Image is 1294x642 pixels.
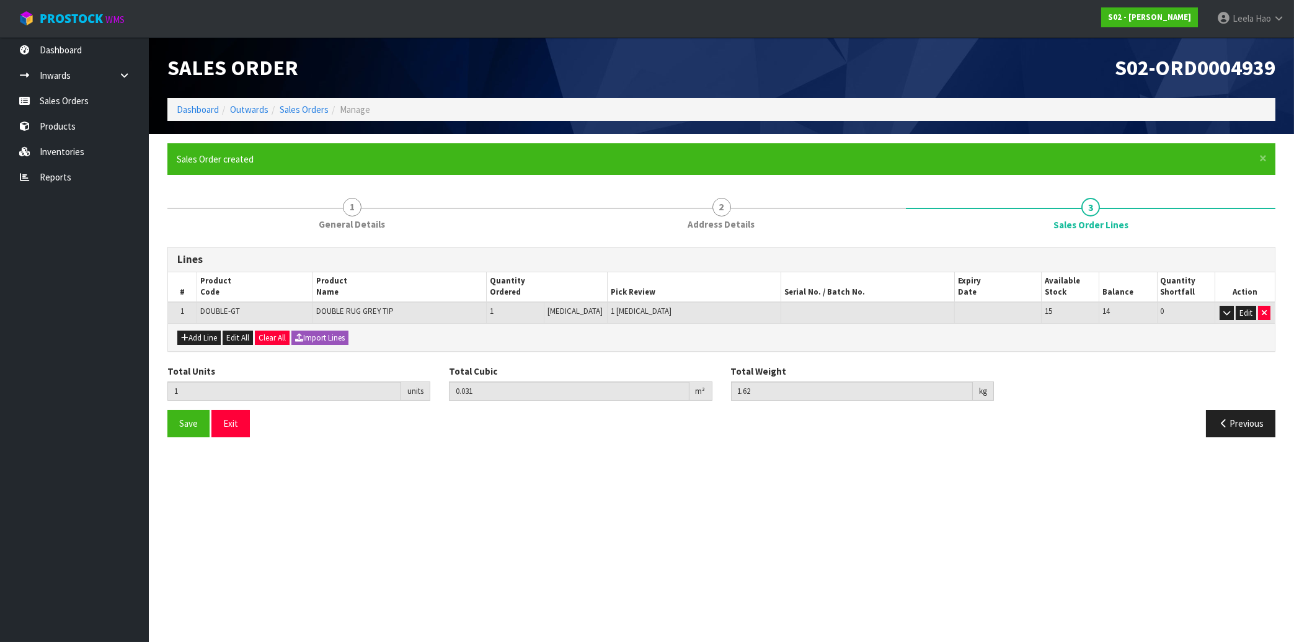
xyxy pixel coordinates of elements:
span: 1 [180,306,184,316]
span: ProStock [40,11,103,27]
button: Exit [211,410,250,437]
th: Available Stock [1041,272,1099,302]
th: Quantity Shortfall [1157,272,1215,302]
span: Save [179,417,198,429]
span: 2 [712,198,731,216]
span: DOUBLE-GT [200,306,240,316]
div: m³ [689,381,712,401]
div: kg [973,381,994,401]
span: 1 [343,198,361,216]
th: Quantity Ordered [486,272,607,302]
th: Balance [1099,272,1157,302]
h3: Lines [177,254,1265,265]
th: Product Code [197,272,313,302]
button: Clear All [255,331,290,346]
label: Total Weight [731,365,787,378]
span: Sales Order created [177,153,254,165]
span: Address Details [688,218,755,231]
span: S02-ORD0004939 [1115,54,1275,81]
th: # [168,272,197,302]
input: Total Weight [731,381,973,401]
span: × [1259,149,1267,167]
span: [MEDICAL_DATA] [547,306,603,316]
input: Total Units [167,381,401,401]
th: Serial No. / Batch No. [781,272,955,302]
button: Previous [1206,410,1275,437]
span: 1 [490,306,494,316]
th: Product Name [312,272,486,302]
label: Total Units [167,365,215,378]
span: 0 [1161,306,1164,316]
div: units [401,381,430,401]
button: Edit All [223,331,253,346]
span: Hao [1256,12,1271,24]
span: Sales Order Lines [1053,218,1128,231]
th: Pick Review [608,272,781,302]
th: Action [1215,272,1275,302]
button: Add Line [177,331,221,346]
a: Dashboard [177,104,219,115]
span: General Details [319,218,385,231]
input: Total Cubic [449,381,689,401]
span: DOUBLE RUG GREY TIP [316,306,394,316]
label: Total Cubic [449,365,497,378]
th: Expiry Date [954,272,1041,302]
span: 15 [1045,306,1052,316]
strong: S02 - [PERSON_NAME] [1108,12,1191,22]
button: Edit [1236,306,1256,321]
small: WMS [105,14,125,25]
a: Sales Orders [280,104,329,115]
span: 1 [MEDICAL_DATA] [611,306,671,316]
button: Import Lines [291,331,348,346]
span: Sales Order [167,54,298,81]
span: 3 [1081,198,1100,216]
span: Sales Order Lines [167,238,1275,447]
button: Save [167,410,210,437]
span: Leela [1233,12,1254,24]
span: 14 [1102,306,1110,316]
a: Outwards [230,104,268,115]
span: Manage [340,104,370,115]
img: cube-alt.png [19,11,34,26]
